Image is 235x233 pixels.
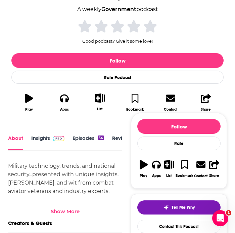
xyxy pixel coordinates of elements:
[47,89,82,116] button: Apps
[8,135,23,150] a: About
[137,220,221,233] a: Contact This Podcast
[163,205,169,210] img: tell me why sparkle
[140,173,147,178] div: Play
[11,71,224,84] div: Rate Podcast
[117,89,153,116] button: Bookmark
[31,135,64,150] a: InsightsPodchaser Pro
[67,19,168,44] div: Good podcast? Give it some love!
[82,89,117,115] button: List
[163,156,176,182] button: List
[112,135,132,150] a: Reviews
[226,210,231,216] span: 1
[126,107,144,112] div: Bookmark
[97,107,102,111] div: List
[101,6,136,12] a: Government
[137,200,221,215] button: tell me why sparkleTell Me Why
[11,89,47,116] button: Play
[152,173,161,178] div: Apps
[209,173,219,178] div: Share
[98,135,104,140] div: 54
[137,137,221,150] div: Rate
[208,156,221,182] button: Share
[82,39,153,44] span: Good podcast? Give it some love!
[11,53,224,68] button: Follow
[137,119,221,134] button: Follow
[188,89,224,116] button: Share
[172,205,195,210] span: Tell Me Why
[60,107,69,112] div: Apps
[194,173,207,178] div: Contact
[201,107,211,112] div: Share
[175,156,194,182] button: Bookmark
[166,173,172,178] div: List
[176,173,193,178] div: Bookmark
[153,89,188,116] a: Contact
[8,220,52,226] h2: Creators & Guests
[194,156,208,182] a: Contact
[73,135,104,150] a: Episodes54
[164,107,177,112] div: Contact
[137,156,150,182] button: Play
[150,156,163,182] button: Apps
[25,107,33,112] div: Play
[212,210,228,226] iframe: Intercom live chat
[77,5,158,14] div: A weekly podcast
[53,136,64,141] img: Podchaser Pro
